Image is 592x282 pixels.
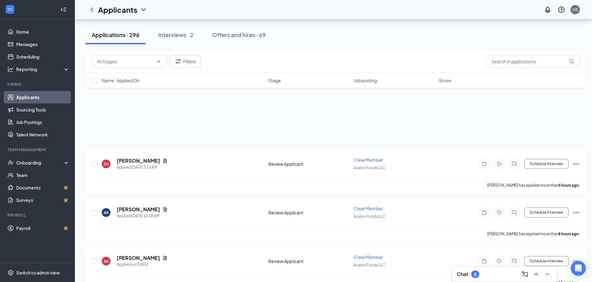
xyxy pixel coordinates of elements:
div: ZG [104,161,109,167]
div: 8 [474,272,477,277]
p: [PERSON_NAME] has applied more than . [487,231,580,237]
svg: MagnifyingGlass [569,59,574,64]
span: Crew Member [354,157,383,163]
svg: Document [163,207,168,212]
svg: ChevronDown [156,59,161,64]
a: Scheduling [16,50,70,63]
div: Applied on [DATE] [117,261,168,268]
svg: QuestionInfo [558,6,565,13]
a: SurveysCrown [16,194,70,206]
div: Reporting [16,66,70,72]
svg: ChatInactive [511,210,518,215]
a: Job Postings [16,116,70,128]
div: Applications · 296 [92,31,139,39]
svg: WorkstreamLogo [7,6,13,12]
input: Search in applications [486,55,580,68]
div: Open Intercom Messenger [571,261,586,276]
div: AR [104,210,109,215]
h5: [PERSON_NAME] [117,206,160,213]
button: Schedule Interview [524,159,569,169]
h1: Applicants [98,4,137,15]
a: Messages [16,38,70,50]
button: ChevronUp [531,269,541,279]
svg: ChevronDown [140,6,147,13]
svg: Notifications [544,6,551,13]
div: Team Management [7,147,68,152]
svg: Filter [174,58,182,65]
svg: ChevronLeft [88,6,95,13]
svg: UserCheck [7,160,14,166]
svg: Document [163,256,168,260]
span: Avalon Foods LLC [354,165,385,170]
div: Applied [DATE] 3:16 AM [117,164,168,170]
span: Score [439,77,451,84]
a: Team [16,169,70,181]
svg: Tag [496,161,503,166]
span: Stage [268,77,281,84]
div: Hiring [7,82,68,87]
b: 8 hours ago [558,232,579,236]
button: Filter Filters [169,55,201,68]
div: US [573,7,578,12]
div: Onboarding [16,160,64,166]
svg: Analysis [7,66,14,72]
div: Applied [DATE] 12:28 AM [117,213,168,219]
svg: ChevronUp [532,270,540,278]
a: Talent Network [16,128,70,141]
svg: ComposeMessage [521,270,529,278]
button: ComposeMessage [520,269,530,279]
p: [PERSON_NAME] has applied more than . [487,183,580,188]
svg: Ellipses [572,257,580,265]
b: 5 hours ago [558,183,579,188]
span: Avalon Foods LLC [354,214,385,219]
a: Sourcing Tools [16,103,70,116]
input: All Stages [97,58,154,65]
svg: Ellipses [572,160,580,168]
div: Review Applicant [268,209,350,216]
div: Offers and hires · 69 [212,31,266,39]
svg: Note [481,210,488,215]
h5: [PERSON_NAME] [117,255,160,261]
span: Name · Applied On [102,77,139,84]
span: Avalon Foods LLC [354,263,385,267]
button: Schedule Interview [524,256,569,266]
span: Crew Member [354,254,383,260]
span: Job posting [354,77,377,84]
svg: Tag [496,210,503,215]
div: Payroll [7,213,68,218]
svg: Minimize [544,270,551,278]
svg: Note [481,259,488,264]
svg: Note [481,161,488,166]
svg: Settings [7,270,14,276]
a: DocumentsCrown [16,181,70,194]
div: Interviews · 2 [158,31,193,39]
button: Minimize [542,269,552,279]
a: Home [16,26,70,38]
div: Review Applicant [268,161,350,167]
svg: ChatInactive [511,259,518,264]
button: Schedule Interview [524,208,569,217]
div: AA [104,259,109,264]
svg: Document [163,158,168,163]
span: Crew Member [354,206,383,211]
h3: Chat [457,271,468,278]
svg: Collapse [60,7,66,13]
svg: Ellipses [572,209,580,216]
div: Review Applicant [268,258,350,264]
div: Switch to admin view [16,270,60,276]
a: Applicants [16,91,70,103]
svg: ChatInactive [511,161,518,166]
svg: Tag [496,259,503,264]
h5: [PERSON_NAME] [117,157,160,164]
a: PayrollCrown [16,222,70,234]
